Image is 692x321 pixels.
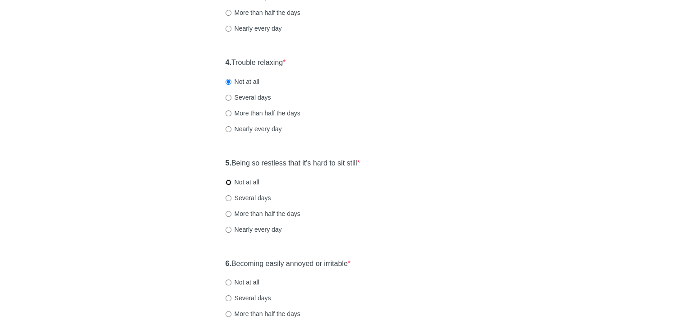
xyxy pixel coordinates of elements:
label: Several days [226,193,271,202]
input: Not at all [226,179,231,185]
input: More than half the days [226,211,231,217]
label: Not at all [226,278,259,287]
input: Nearly every day [226,227,231,233]
strong: 6. [226,260,231,267]
input: Not at all [226,280,231,285]
input: Several days [226,295,231,301]
label: Becoming easily annoyed or irritable [226,259,351,269]
label: Nearly every day [226,124,282,133]
label: Several days [226,293,271,303]
label: Several days [226,93,271,102]
strong: 4. [226,59,231,66]
label: More than half the days [226,109,300,118]
label: Trouble relaxing [226,58,286,68]
input: Not at all [226,79,231,85]
strong: 5. [226,159,231,167]
input: More than half the days [226,10,231,16]
label: More than half the days [226,8,300,17]
label: Nearly every day [226,225,282,234]
label: Not at all [226,77,259,86]
label: More than half the days [226,209,300,218]
label: More than half the days [226,309,300,318]
input: Nearly every day [226,126,231,132]
input: Several days [226,95,231,101]
input: More than half the days [226,110,231,116]
input: More than half the days [226,311,231,317]
input: Several days [226,195,231,201]
label: Nearly every day [226,24,282,33]
input: Nearly every day [226,26,231,32]
label: Being so restless that it's hard to sit still [226,158,360,169]
label: Not at all [226,178,259,187]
